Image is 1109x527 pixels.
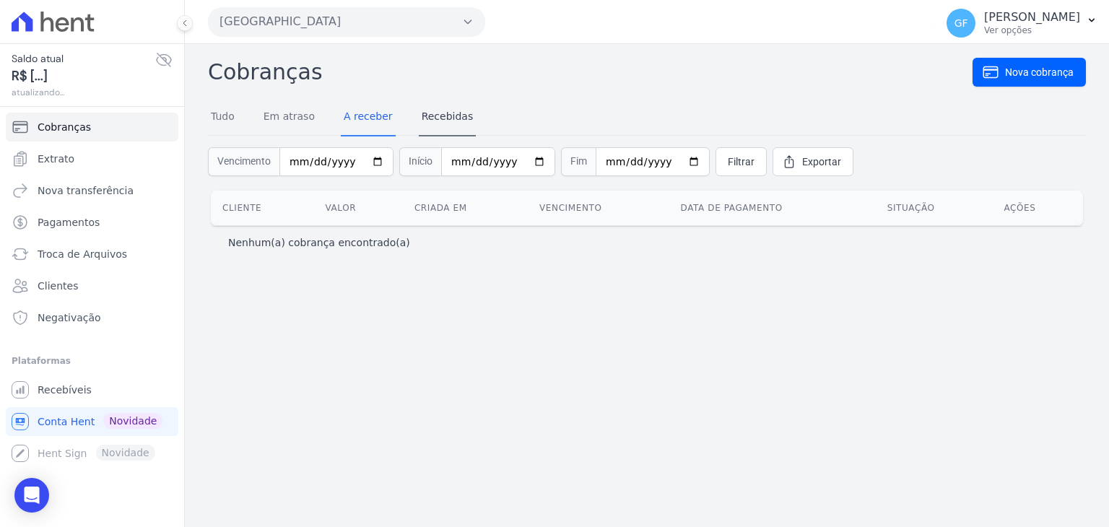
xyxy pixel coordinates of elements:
[208,99,238,136] a: Tudo
[716,147,767,176] a: Filtrar
[1005,65,1074,79] span: Nova cobrança
[314,191,403,225] th: Valor
[876,191,993,225] th: Situação
[399,147,441,176] span: Início
[341,99,396,136] a: A receber
[228,235,410,250] p: Nenhum(a) cobrança encontrado(a)
[38,414,95,429] span: Conta Hent
[211,191,314,225] th: Cliente
[208,7,485,36] button: [GEOGRAPHIC_DATA]
[935,3,1109,43] button: GF [PERSON_NAME] Ver opções
[528,191,669,225] th: Vencimento
[6,144,178,173] a: Extrato
[984,10,1080,25] p: [PERSON_NAME]
[728,154,754,169] span: Filtrar
[6,208,178,237] a: Pagamentos
[669,191,876,225] th: Data de pagamento
[419,99,477,136] a: Recebidas
[12,66,155,86] span: R$ [...]
[12,86,155,99] span: atualizando...
[38,279,78,293] span: Clientes
[38,120,91,134] span: Cobranças
[6,240,178,269] a: Troca de Arquivos
[802,154,841,169] span: Exportar
[6,271,178,300] a: Clientes
[561,147,596,176] span: Fim
[6,375,178,404] a: Recebíveis
[14,478,49,513] div: Open Intercom Messenger
[403,191,528,225] th: Criada em
[38,215,100,230] span: Pagamentos
[6,113,178,141] a: Cobranças
[38,310,101,325] span: Negativação
[261,99,318,136] a: Em atraso
[973,58,1086,87] a: Nova cobrança
[6,303,178,332] a: Negativação
[12,352,173,370] div: Plataformas
[38,152,74,166] span: Extrato
[12,113,173,468] nav: Sidebar
[208,56,973,88] h2: Cobranças
[954,18,968,28] span: GF
[6,407,178,436] a: Conta Hent Novidade
[12,51,155,66] span: Saldo atual
[992,191,1083,225] th: Ações
[38,383,92,397] span: Recebíveis
[6,176,178,205] a: Nova transferência
[103,413,162,429] span: Novidade
[984,25,1080,36] p: Ver opções
[38,247,127,261] span: Troca de Arquivos
[38,183,134,198] span: Nova transferência
[773,147,853,176] a: Exportar
[208,147,279,176] span: Vencimento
